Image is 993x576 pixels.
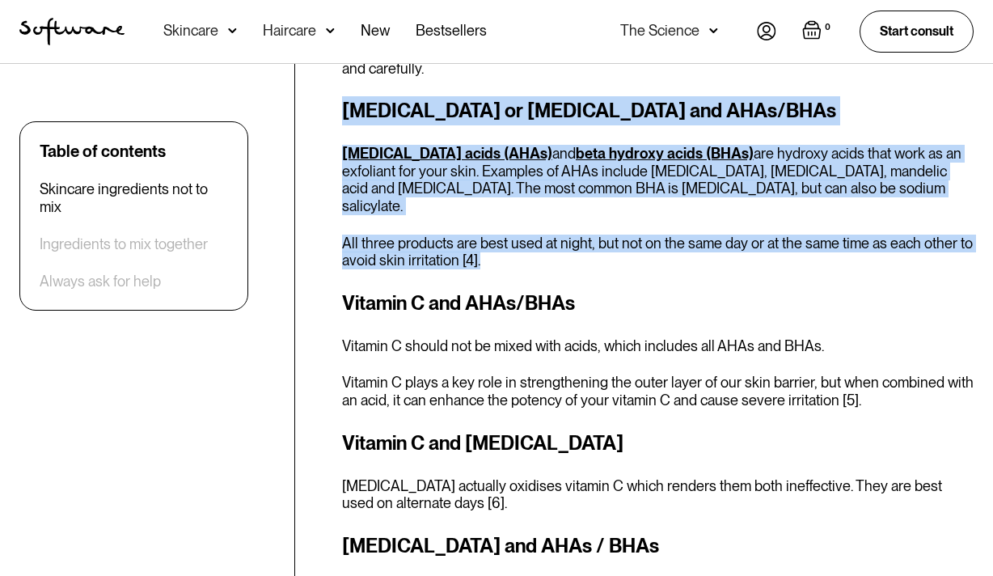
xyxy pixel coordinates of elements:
[40,180,228,215] a: Skincare ingredients not to mix
[263,23,316,39] div: Haircare
[342,374,974,409] p: Vitamin C plays a key role in strengthening the outer layer of our skin barrier, but when combine...
[163,23,218,39] div: Skincare
[342,429,974,458] h3: Vitamin C and [MEDICAL_DATA]
[342,289,974,318] h3: Vitamin C and AHAs/BHAs
[326,23,335,39] img: arrow down
[709,23,718,39] img: arrow down
[620,23,699,39] div: The Science
[40,273,161,290] a: Always ask for help
[342,477,974,512] p: [MEDICAL_DATA] actually oxidises vitamin C which renders them both ineffective. They are best use...
[40,235,208,253] a: Ingredients to mix together
[342,96,974,125] h3: [MEDICAL_DATA] or [MEDICAL_DATA] and AHAs/BHAs
[40,142,166,161] div: Table of contents
[576,145,754,162] a: beta hydroxy acids (BHAs)
[228,23,237,39] img: arrow down
[802,20,834,43] a: Open empty cart
[342,337,974,355] p: Vitamin C should not be mixed with acids, which includes all AHAs and BHAs.
[342,145,974,214] p: and are hydroxy acids that work as an exfoliant for your skin. Examples of AHAs include [MEDICAL_...
[860,11,974,52] a: Start consult
[19,18,125,45] a: home
[822,20,834,35] div: 0
[19,18,125,45] img: Software Logo
[342,235,974,269] p: All three products are best used at night, but not on the same day or at the same time as each ot...
[342,145,552,162] a: [MEDICAL_DATA] acids (AHAs)
[342,532,974,561] h3: [MEDICAL_DATA] and AHAs / BHAs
